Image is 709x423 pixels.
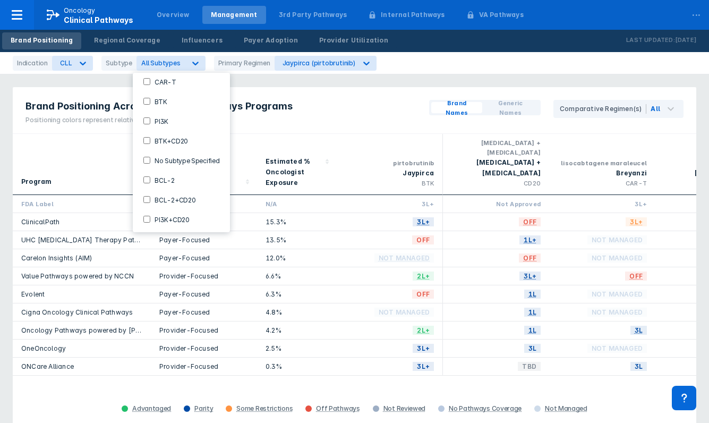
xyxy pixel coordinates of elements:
span: Not Managed [587,342,647,354]
a: Evolent [21,290,45,298]
p: [DATE] [675,35,696,46]
div: Jaypirca [345,168,434,179]
div: [MEDICAL_DATA] + [MEDICAL_DATA] [451,138,541,157]
a: Regional Coverage [86,32,168,49]
div: Contact Support [672,386,696,410]
span: Brand Positioning Across Relevant Pathways Programs [25,100,293,113]
span: Generic Names [486,98,534,117]
span: 3L+ [413,216,434,228]
span: 2L+ [413,324,434,336]
span: 3L [630,360,647,373]
p: Last Updated: [626,35,675,46]
div: Regional Coverage [94,36,160,45]
button: Generic Names [482,102,539,113]
div: Primary Regimen [214,56,275,71]
span: Not Managed [374,252,434,264]
span: 3L [630,324,647,336]
div: Indication [13,56,52,71]
label: BTK [150,97,167,106]
a: UHC [MEDICAL_DATA] Therapy Pathways [21,236,156,244]
div: 3L+ [345,199,434,208]
label: No Subtype Specified [150,156,219,165]
span: Not Managed [587,234,647,246]
div: FDA Label [21,199,142,208]
div: Jaypirca (pirtobrutinib) [283,59,355,67]
div: VA Pathways [479,10,524,20]
span: 1L [524,306,541,318]
div: Not Approved [451,199,541,208]
div: pirtobrutinib [345,158,434,168]
a: Value Pathways powered by NCCN [21,272,134,280]
div: 3rd Party Pathways [279,10,347,20]
span: 3L+ [413,342,434,354]
div: 12.0% [266,253,328,263]
div: 2.5% [266,344,328,353]
div: 13.5% [266,235,328,244]
a: ONCare Alliance [21,362,74,370]
span: 3L+ [626,216,647,228]
label: BCL-2+CD20 [150,195,195,204]
div: [MEDICAL_DATA] + [MEDICAL_DATA] [451,157,541,179]
span: Clinical Pathways [64,15,133,24]
label: BCL-2 [150,175,175,184]
label: BTK+CD20 [150,136,188,145]
p: Oncology [64,6,96,15]
span: Not Managed [587,288,647,300]
div: Estimated % Oncologist Exposure [266,156,322,188]
div: Management [211,10,258,20]
a: Management [202,6,266,24]
div: Payer-Focused [159,308,249,317]
div: Not Reviewed [383,404,425,413]
div: Provider-Focused [159,272,249,281]
div: Payer Adoption [244,36,298,45]
div: 4.2% [266,326,328,335]
span: 3L+ [519,270,541,282]
div: lisocabtagene maraleucel [558,158,647,168]
span: OFF [412,234,434,246]
span: Not Managed [587,252,647,264]
a: Brand Positioning [2,32,81,49]
a: OneOncology [21,344,66,352]
div: N/A [266,199,328,208]
span: 1L [524,324,541,336]
div: 15.3% [266,217,328,226]
div: No Pathways Coverage [449,404,522,413]
div: 3L+ [558,199,647,208]
div: BTK [345,179,434,188]
button: Brand Names [431,102,482,113]
div: Sort [257,134,337,195]
div: Influencers [182,36,223,45]
div: Overview [157,10,190,20]
span: Not Managed [587,306,647,318]
a: Oncology Pathways powered by [PERSON_NAME] [21,326,183,334]
div: Program [21,176,52,187]
div: Positioning colors represent relative access to FDA label [25,115,293,125]
span: OFF [412,288,434,300]
label: PI3K+CD20 [150,215,189,224]
a: Cigna Oncology Clinical Pathways [21,308,133,316]
span: OFF [519,216,541,228]
div: 6.6% [266,272,328,281]
div: Parity [194,404,213,413]
div: Payer-Focused [159,253,249,263]
div: Provider-Focused [159,344,249,353]
div: Advantaged [132,404,171,413]
div: Provider-Focused [159,326,249,335]
div: Breyanzi [558,168,647,179]
a: Carelon Insights (AIM) [21,254,92,262]
span: OFF [519,252,541,264]
span: OFF [625,270,647,282]
div: Subtype [101,56,136,71]
div: 0.3% [266,362,328,371]
div: Provider Utilization [319,36,388,45]
a: Overview [148,6,198,24]
a: Provider Utilization [311,32,397,49]
span: TBD [518,360,541,373]
div: Not Managed [545,404,587,413]
div: ... [686,2,707,24]
a: Payer Adoption [235,32,306,49]
div: All [651,104,660,114]
span: All Subtypes [141,59,181,67]
div: Provider-Focused [159,362,249,371]
div: Internal Pathways [381,10,445,20]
